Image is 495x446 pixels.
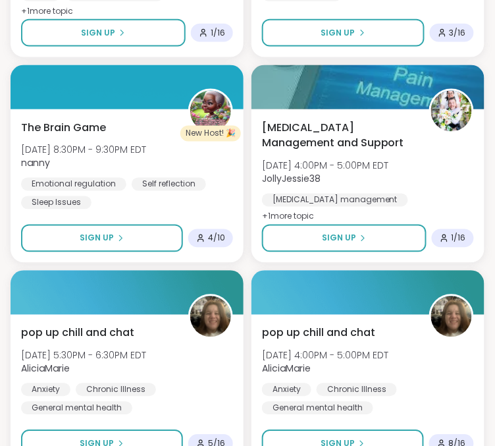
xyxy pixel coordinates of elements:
[81,27,115,39] span: Sign Up
[262,402,373,415] div: General mental health
[180,126,241,142] div: New Host! 🎉
[431,296,472,337] img: AliciaMarie
[262,325,375,341] span: pop up chill and chat
[190,91,231,132] img: nanny
[262,120,415,152] span: [MEDICAL_DATA] Management and Support
[21,178,126,191] div: Emotional regulation
[21,144,146,157] span: [DATE] 8:30PM - 9:30PM EDT
[262,159,388,173] span: [DATE] 4:00PM - 5:00PM EDT
[21,402,132,415] div: General mental health
[76,383,156,397] div: Chronic Illness
[190,296,231,337] img: AliciaMarie
[132,178,206,191] div: Self reflection
[80,233,114,244] span: Sign Up
[21,157,50,170] b: nanny
[262,173,321,186] b: JollyJessie38
[211,28,225,38] span: 1 / 16
[21,325,134,341] span: pop up chill and chat
[431,91,472,132] img: JollyJessie38
[317,383,397,397] div: Chronic Illness
[322,233,356,244] span: Sign Up
[262,362,311,376] b: AliciaMarie
[21,196,91,209] div: Sleep Issues
[262,225,427,252] button: Sign Up
[208,233,225,244] span: 4 / 10
[262,19,425,47] button: Sign Up
[262,194,408,207] div: [MEDICAL_DATA] management
[452,233,466,244] span: 1 / 16
[262,383,311,397] div: Anxiety
[21,362,70,376] b: AliciaMarie
[21,19,186,47] button: Sign Up
[21,383,70,397] div: Anxiety
[21,120,106,136] span: The Brain Game
[450,28,466,38] span: 3 / 16
[21,349,146,362] span: [DATE] 5:30PM - 6:30PM EDT
[262,349,388,362] span: [DATE] 4:00PM - 5:00PM EDT
[21,225,183,252] button: Sign Up
[321,27,355,39] span: Sign Up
